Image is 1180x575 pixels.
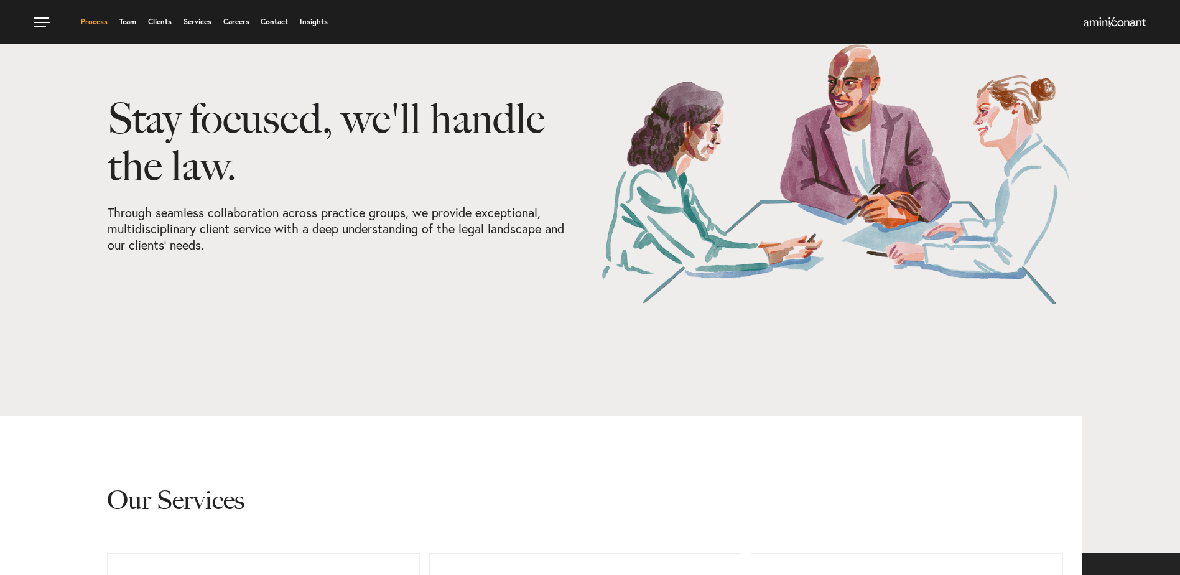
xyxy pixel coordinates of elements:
img: Amini & Conant [1084,17,1146,27]
p: Through seamless collaboration across practice groups, we provide exceptional, multidisciplinary ... [108,205,580,253]
img: Our Services [600,43,1072,304]
a: Home [1084,18,1146,28]
a: Process [81,18,108,26]
a: Team [119,18,136,26]
a: Clients [148,18,172,26]
a: Insights [300,18,328,26]
h2: Our Services [107,416,1062,553]
a: Careers [223,18,249,26]
h1: Stay focused, we'll handle the law. [108,95,580,205]
a: Services [184,18,211,26]
a: Contact [261,18,288,26]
